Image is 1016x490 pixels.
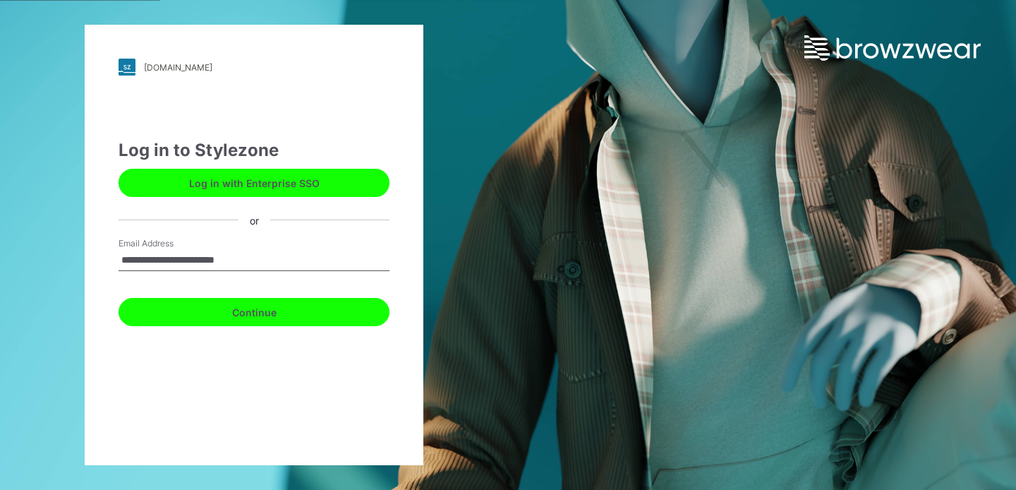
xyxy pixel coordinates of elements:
button: Continue [119,298,389,326]
img: browzwear-logo.e42bd6dac1945053ebaf764b6aa21510.svg [804,35,981,61]
div: [DOMAIN_NAME] [144,62,212,73]
img: stylezone-logo.562084cfcfab977791bfbf7441f1a819.svg [119,59,135,76]
button: Log in with Enterprise SSO [119,169,389,197]
a: [DOMAIN_NAME] [119,59,389,76]
div: or [238,213,270,227]
label: Email Address [119,237,217,250]
div: Log in to Stylezone [119,138,389,163]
